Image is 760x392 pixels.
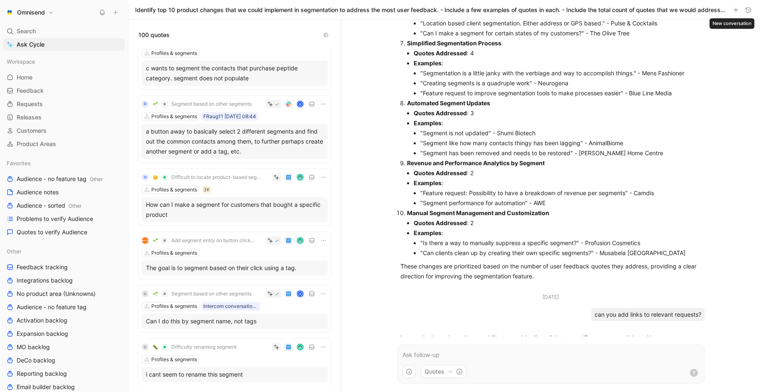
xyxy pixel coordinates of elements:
div: c wants to segment the contacts that purchase peptide category. segment does not populate [146,63,323,83]
span: Quotes to verify Audience [17,228,87,236]
div: Other [3,245,125,258]
div: K [298,291,303,297]
strong: Examples [414,229,442,236]
span: DeCo backlog [17,356,55,365]
span: Customers [17,127,47,135]
span: Audience - no feature tag [17,175,103,184]
strong: Quotes Addressed [414,169,467,176]
img: Omnisend [5,8,14,17]
div: Can I do this by segment name, not tags [146,316,323,326]
div: C [142,290,148,297]
div: Profiles & segments [151,249,197,257]
div: can you add links to relevant requests? [591,308,705,321]
button: 🌱Add segment entry on button click in email campaigns [150,236,258,246]
li: "Segment has been removed and needs to be restored" - [PERSON_NAME] Home Centre [420,148,701,158]
div: K [298,102,303,107]
li: "Can I make a segment for certain states of my customers?" - The Olive Tree [420,28,701,38]
strong: Automated Segment Updates [407,99,490,107]
span: Ask Cycle [17,40,44,50]
div: New conversation [710,18,755,29]
a: Releases [3,111,125,124]
strong: Examples [414,119,442,127]
img: 🌱 [153,102,158,107]
span: Feedback [17,87,44,95]
span: Activation backlog [17,316,67,325]
strong: Revenue and Performance Analytics by Segment [407,159,545,166]
h1: Omnisend [17,9,45,16]
span: Audience - sorted [17,201,81,210]
a: Quotes to verify Audience [3,226,125,238]
strong: Examples [414,60,442,67]
div: R [142,101,148,107]
span: Requests [17,100,43,108]
button: 🌱Segment based on other segments [150,289,254,299]
li: : 2 [414,218,701,228]
a: MO backlog [3,341,125,353]
p: These changes are prioritized based on the number of user feedback quotes they address, providing... [400,261,701,281]
a: Audience - sortedOther [3,199,125,212]
span: Feedback tracking [17,263,68,271]
span: Product Areas [17,140,56,148]
div: 3K [203,186,210,194]
li: "Creating segments is a quadruple work" - Neurogena [420,78,701,88]
div: Intercom conversation list between 25_06_16-06_24 paying brands 250625 - Conversation data 1 [DAT... [203,302,258,310]
span: Reporting backlog [17,370,67,378]
span: Difficulty renaming segment [171,344,237,350]
li: "Feature request to improve segmentation tools to make processes easier" - Blue Line Media [420,88,701,98]
a: No product area (Unknowns) [3,288,125,300]
a: Ask Cycle [3,38,125,51]
button: Quotes [421,365,466,378]
span: Favorites [7,159,31,167]
div: Profiles & segments [151,112,197,121]
div: Profiles & segments [151,49,197,57]
span: Segment based on other segments [171,290,252,297]
li: "Segment performance for automation" - AWE [420,198,701,208]
li: "Can clients clean up by creating their own specific segments?" - Musabela [GEOGRAPHIC_DATA] [420,248,701,258]
a: Feedback [3,84,125,97]
div: a button away to basically select 2 different segments and find out the common contacts among the... [146,127,323,156]
img: 🌱 [153,291,158,296]
li: : 3 [414,108,701,118]
a: Audience - no feature tagOther [3,173,125,185]
img: 🌱 [153,238,158,243]
a: DeCo backlog [3,354,125,367]
span: Workspace [7,57,35,66]
span: Audience - no feature tag [17,303,86,311]
a: Problems to verify Audience [3,213,125,225]
img: logo [142,237,148,244]
strong: Quotes Addressed [414,109,467,117]
strong: Manual Segment Management and Customization [407,209,549,216]
p: I currently do not have the capability to provide direct links to specific requests or tickets. H... [400,333,701,373]
div: Profiles & segments [151,355,197,364]
li: : 2 [414,168,701,178]
strong: Quotes Addressed [414,219,467,226]
li: "Segmentation is a little janky with the verbiage and way to accomplish things." - Mens Fashioner [420,68,701,78]
a: Expansion backlog [3,327,125,340]
span: Audience notes [17,188,59,196]
button: 🐛Difficulty renaming segment [150,342,239,352]
a: Integrations backlog [3,274,125,287]
img: avatar [298,175,303,180]
a: Audience - no feature tag [3,301,125,313]
div: C [142,344,148,350]
button: OmnisendOmnisend [3,7,56,18]
span: Add segment entry on button click in email campaigns [171,237,255,244]
span: Releases [17,113,42,122]
img: 🤔 [153,175,158,180]
span: No product area (Unknowns) [17,290,96,298]
a: Requests [3,98,125,110]
div: How can I make a segment for customers that bought a specific product [146,200,323,220]
li: "Segment like how many contacts thingy has been lagging" - AnimalBiome [420,138,701,148]
span: Other [90,176,103,182]
button: 🤔Difficult to locate product-based segment feature [150,172,264,182]
li: "Feature request: Possibility to have a breakdown of revenue per segments" - Camdis [420,188,701,198]
span: Segment based on other segments [171,101,252,107]
div: The goal is to segment based on their click using a tag. [146,263,323,273]
div: Search [3,25,125,37]
img: avatar [298,238,303,243]
div: H [142,174,148,181]
strong: Quotes Addressed [414,50,467,57]
span: Problems to verify Audience [17,215,93,223]
li: : [414,118,701,158]
span: Search [17,26,36,36]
